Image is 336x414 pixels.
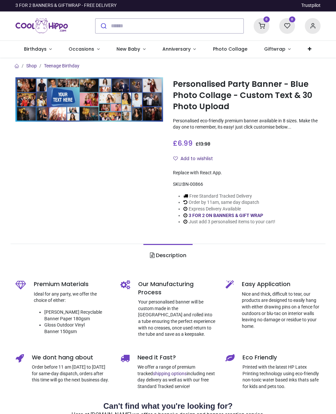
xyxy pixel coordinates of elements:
span: New Baby [116,46,140,52]
p: Ideal for any party, we offer the choice of either: [34,291,111,304]
h5: Premium Materials [34,280,111,288]
h5: Need it Fast? [137,353,216,362]
p: Personalised eco-friendly premium banner available in 8 sizes. Make the day one to remember, its ... [173,118,321,131]
h5: Our Manufacturing Process [138,280,216,296]
span: Occasions [69,46,94,52]
a: 0 [279,23,295,28]
li: Express Delivery Available [183,206,275,212]
a: shipping options [153,371,187,376]
p: Nice and thick, difficult to tear, our products are designed to easily hang with either drawing p... [242,291,321,330]
span: Giftwrap [264,46,285,52]
span: £ [196,141,210,147]
span: Photo Collage [213,46,247,52]
li: Order by 11am, same day dispatch [183,199,275,206]
p: Printed with the latest HP Latex Printing technology using eco-friendly non-toxic water based ink... [242,364,321,390]
span: 6.99 [178,138,193,148]
div: SKU: [173,181,321,188]
h5: Easy Application [242,280,321,288]
span: 13.98 [199,141,210,147]
p: Your personalised banner will be custom made in the [GEOGRAPHIC_DATA] and rolled into a tube ensu... [138,299,216,338]
h5: Eco Friendly [242,353,321,362]
span: Anniversary [162,46,191,52]
span: £ [173,138,193,148]
a: Shop [26,63,37,68]
li: Free Standard Tracked Delivery [183,193,275,200]
li: Gloss Outdoor Vinyl Banner 150gsm [44,322,111,335]
div: Replace with React App. [173,170,321,176]
a: Occasions [60,41,108,58]
p: Order before 11 am [DATE] to [DATE] for same-day dispatch, orders after this time will go the nex... [32,364,111,383]
a: New Baby [108,41,154,58]
a: 0 [254,23,269,28]
p: We offer a range of premium tracked including next day delivery as well as with our free Standard... [137,364,216,390]
a: Anniversary [154,41,204,58]
i: Add to wishlist [173,156,178,161]
h5: We dont hang about [32,353,111,362]
a: Giftwrap [256,41,299,58]
a: Birthdays [15,41,60,58]
li: [PERSON_NAME] Recyclable Banner Paper 180gsm [44,309,111,322]
a: Logo of Cool Hippo [15,17,68,35]
li: Just add 3 personalised items to your cart! [183,219,275,225]
span: Birthdays [24,46,47,52]
a: Teenage Birthday [44,63,79,68]
h1: Personalised Party Banner - Blue Photo Collage - Custom Text & 30 Photo Upload [173,79,321,112]
button: Submit [95,19,111,33]
img: Personalised Party Banner - Blue Photo Collage - Custom Text & 30 Photo Upload [15,77,163,122]
a: Description [143,244,192,267]
button: Add to wishlistAdd to wishlist [173,153,219,164]
a: 3 FOR 2 ON BANNERS & GIFT WRAP [189,213,263,218]
sup: 0 [263,16,270,23]
span: BN-00866 [182,182,203,187]
img: Cool Hippo [15,17,68,35]
a: Trustpilot [301,2,321,9]
h2: Can't find what you're looking for? [15,401,321,412]
sup: 0 [289,16,295,23]
div: 3 FOR 2 BANNERS & GIFTWRAP - FREE DELIVERY [15,2,116,9]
